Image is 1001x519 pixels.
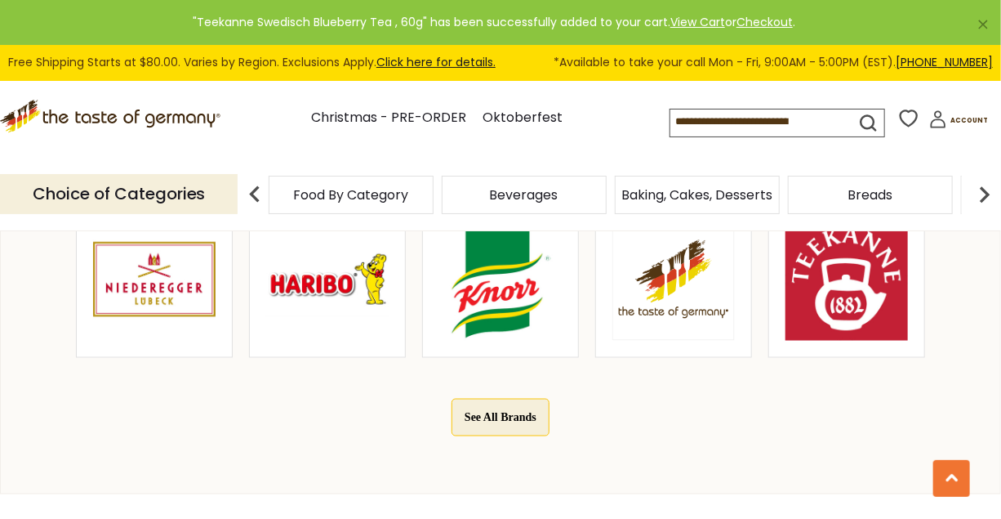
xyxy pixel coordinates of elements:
span: *Available to take your call Mon - Fri, 9:00AM - 5:00PM (EST). [554,53,993,72]
div: Free Shipping Starts at $80.00. Varies by Region. Exclusions Apply. [8,53,993,72]
a: Oktoberfest [483,107,563,129]
a: Breads [848,189,892,201]
a: Beverages [490,189,558,201]
img: Knorr [439,218,562,341]
img: Haribo [266,218,389,341]
button: See All Brands [452,399,549,436]
a: × [978,20,988,29]
img: The Taste of Germany [612,218,735,340]
img: Niederegger [93,218,216,341]
a: View Cart [670,14,725,30]
a: Food By Category [293,189,408,201]
a: Checkout [736,14,793,30]
img: previous arrow [238,178,271,211]
a: [PHONE_NUMBER] [896,54,993,70]
a: Account [929,110,988,134]
a: Click here for details. [376,54,496,70]
img: Teekanne [785,218,908,341]
img: next arrow [968,178,1001,211]
a: Christmas - PRE-ORDER [312,107,467,129]
a: Baking, Cakes, Desserts [621,189,772,201]
div: "Teekanne Swedisch Blueberry Tea , 60g" has been successfully added to your cart. or . [13,13,975,32]
span: Account [950,116,988,125]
